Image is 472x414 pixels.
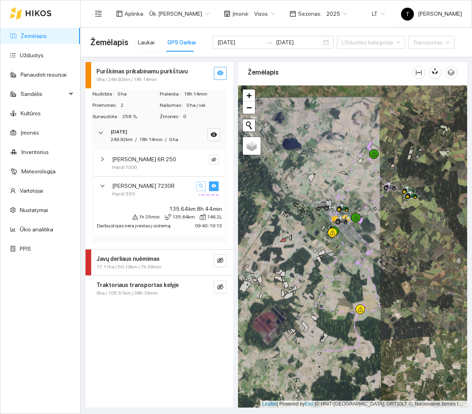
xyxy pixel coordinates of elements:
span: − [246,102,252,112]
span: menu-fold [95,10,102,17]
span: / [165,137,167,142]
span: Žemėlapis [90,36,128,49]
a: Inventorius [21,149,49,155]
input: Pradžios data [217,38,263,47]
span: Praleista [160,90,184,98]
div: [DATE]249.92km/18h 14min/0 haeye [92,123,227,148]
span: 1h 25min [139,213,160,221]
span: Aplinka : [125,9,144,18]
span: 18h 14min [139,137,163,142]
span: LT [372,8,385,20]
span: eye [211,183,216,189]
a: Zoom in [243,89,255,102]
a: Vartotojai [20,187,43,194]
div: [PERSON_NAME] 6R 250Hardi 7000eye-invisible [94,150,225,176]
span: 135.64km [172,213,195,221]
span: Sezonas : [298,9,322,18]
button: eye [214,67,227,80]
span: Sandėlis [21,86,67,102]
span: Hardi 550 [112,190,135,198]
span: [PERSON_NAME] 7230R [112,181,175,190]
span: Nudirbta [92,90,117,98]
span: right [100,157,105,162]
button: eye-invisible [214,254,227,267]
div: Javų derliaus nuėmimas17.11ha / 50.19km / 7h 39mineye-invisible [86,250,233,276]
a: Panaudoti resursai [21,71,67,78]
span: 2025 [326,8,347,20]
button: search [196,181,206,191]
span: 135.64km 8h 44min [169,204,222,213]
span: 249.92km [111,137,133,142]
button: eye-invisible [209,155,219,164]
span: right [100,183,105,188]
button: eye [209,181,219,191]
span: / [135,137,137,142]
span: Žmonės [160,113,183,121]
span: calendar [290,10,296,17]
span: eye-invisible [217,257,223,265]
a: Nustatymai [20,207,48,213]
a: Kultūros [21,110,41,117]
a: Meteorologija [21,168,56,175]
span: Hardi 7000 [112,164,137,171]
span: 0 ha [169,137,178,142]
span: 2 [121,102,159,109]
button: eye-invisible [214,281,227,293]
span: search [198,183,203,189]
span: eye [211,131,217,139]
a: Įmonės [21,129,39,136]
span: 0ha / 249.92km / 18h 14min [96,76,157,83]
span: Visos [254,8,275,20]
button: Initiate a new search [243,119,255,131]
strong: Purškimas prikabinamu purkštuvu [96,68,188,75]
a: Leaflet [262,401,277,407]
input: Pabaigos data [276,38,322,47]
span: 17.11ha / 50.19km / 7h 39min [96,263,161,271]
a: Ūkio analitika [20,226,53,233]
span: to [266,39,273,46]
span: swap-right [266,39,273,46]
div: | Powered by © HNIT-[GEOGRAPHIC_DATA]; ORT10LT ©, Nacionalinė žemės tarnyba prie AM, [DATE]-[DATE] [260,401,467,408]
div: Purškimas prikabinamu purkštuvu0ha / 249.92km / 18h 14mineye [86,62,233,88]
span: warning [132,214,138,220]
button: menu-fold [90,6,107,22]
span: right [98,130,103,135]
span: layout [116,10,123,17]
span: shop [224,10,230,17]
span: + [246,90,252,100]
div: [PERSON_NAME] 7230RHardi 550searcheye [94,177,225,203]
span: eye-invisible [211,157,216,163]
span: 258.1L [122,113,159,121]
span: [PERSON_NAME] 6R 250 [112,155,176,164]
div: GPS Darbai [167,38,196,47]
span: 0 ha / val. [186,102,226,109]
a: Žemėlapis [21,33,47,39]
span: Įmonė : [232,9,249,18]
span: Našumas [160,102,186,109]
span: 0ha / 105.51km / 38h 10min [96,289,158,297]
span: Sunaudota [92,113,122,121]
span: Priemonės [92,102,121,109]
span: T [406,8,409,21]
span: Darbuotojas nėra įvestas į sistemą [97,223,171,229]
span: 09:40 - 19:13 [195,223,222,229]
a: Layers [243,137,261,155]
span: 0 ha [117,90,159,98]
span: 18h 14min [184,90,226,98]
div: Laukai [138,38,155,47]
strong: [DATE] [111,129,127,135]
span: column-width [413,69,425,76]
span: [PERSON_NAME] [401,10,462,17]
button: column-width [412,66,425,79]
span: 0 [183,113,226,121]
strong: Javų derliaus nuėmimas [96,256,160,262]
div: Traktoriaus transportas kelyje0ha / 105.51km / 38h 10mineye-invisible [86,276,233,302]
a: PPIS [20,245,31,252]
span: | [315,401,316,407]
div: Žemėlapis [248,61,412,84]
button: eye [207,128,220,141]
span: 146.2L [207,213,222,221]
a: Užduotys [20,52,44,58]
span: Ūk. Sigitas Krivickas [149,8,209,20]
a: Zoom out [243,102,255,114]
